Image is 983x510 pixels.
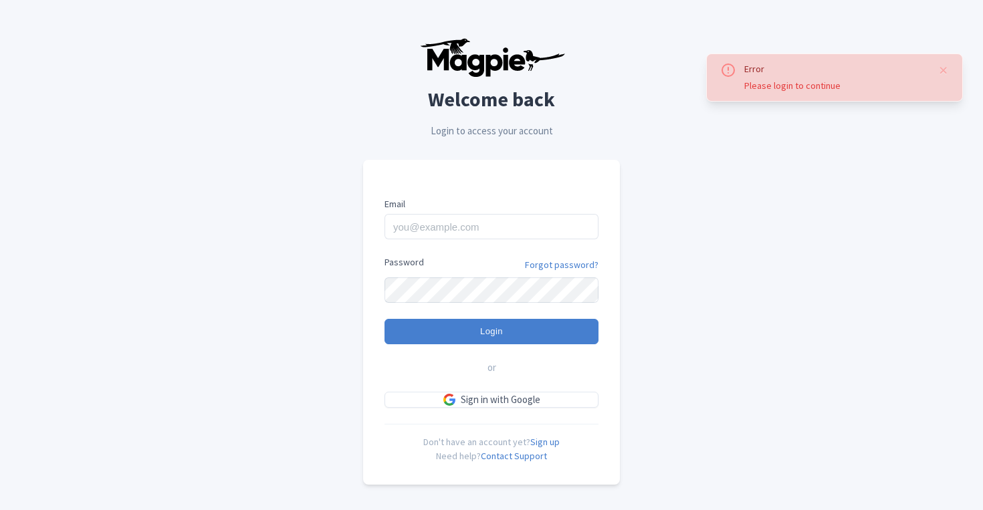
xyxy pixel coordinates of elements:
div: Error [744,62,927,76]
a: Sign in with Google [385,392,598,408]
label: Password [385,255,424,269]
input: Login [385,319,598,344]
a: Sign up [530,436,560,448]
a: Contact Support [481,450,547,462]
label: Email [385,197,598,211]
div: Please login to continue [744,79,927,93]
input: you@example.com [385,214,598,239]
a: Forgot password? [525,258,598,272]
button: Close [938,62,949,78]
img: google.svg [443,394,455,406]
span: or [487,360,496,376]
img: logo-ab69f6fb50320c5b225c76a69d11143b.png [417,37,567,78]
div: Don't have an account yet? Need help? [385,424,598,463]
h2: Welcome back [363,88,620,110]
p: Login to access your account [363,124,620,139]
